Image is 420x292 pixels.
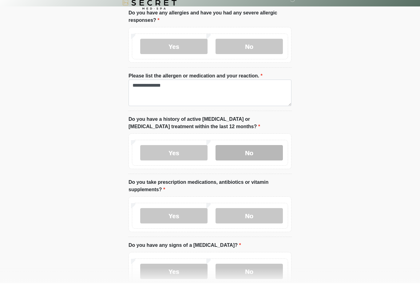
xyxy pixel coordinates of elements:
label: No [216,48,283,63]
label: Yes [140,48,208,63]
label: No [216,217,283,232]
label: Do you have a history of active [MEDICAL_DATA] or [MEDICAL_DATA] treatment within the last 12 mon... [129,124,291,139]
label: Do you take prescription medications, antibiotics or vitamin supplements? [129,187,291,202]
label: Yes [140,154,208,169]
label: No [216,154,283,169]
label: Yes [140,273,208,288]
label: No [216,273,283,288]
label: Yes [140,217,208,232]
label: Do you have any signs of a [MEDICAL_DATA]? [129,251,241,258]
label: Do you have any allergies and have you had any severe allergic responses? [129,18,291,33]
label: Please list the allergen or medication and your reaction. [129,81,263,89]
img: It's A Secret Med Spa Logo [122,5,176,18]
